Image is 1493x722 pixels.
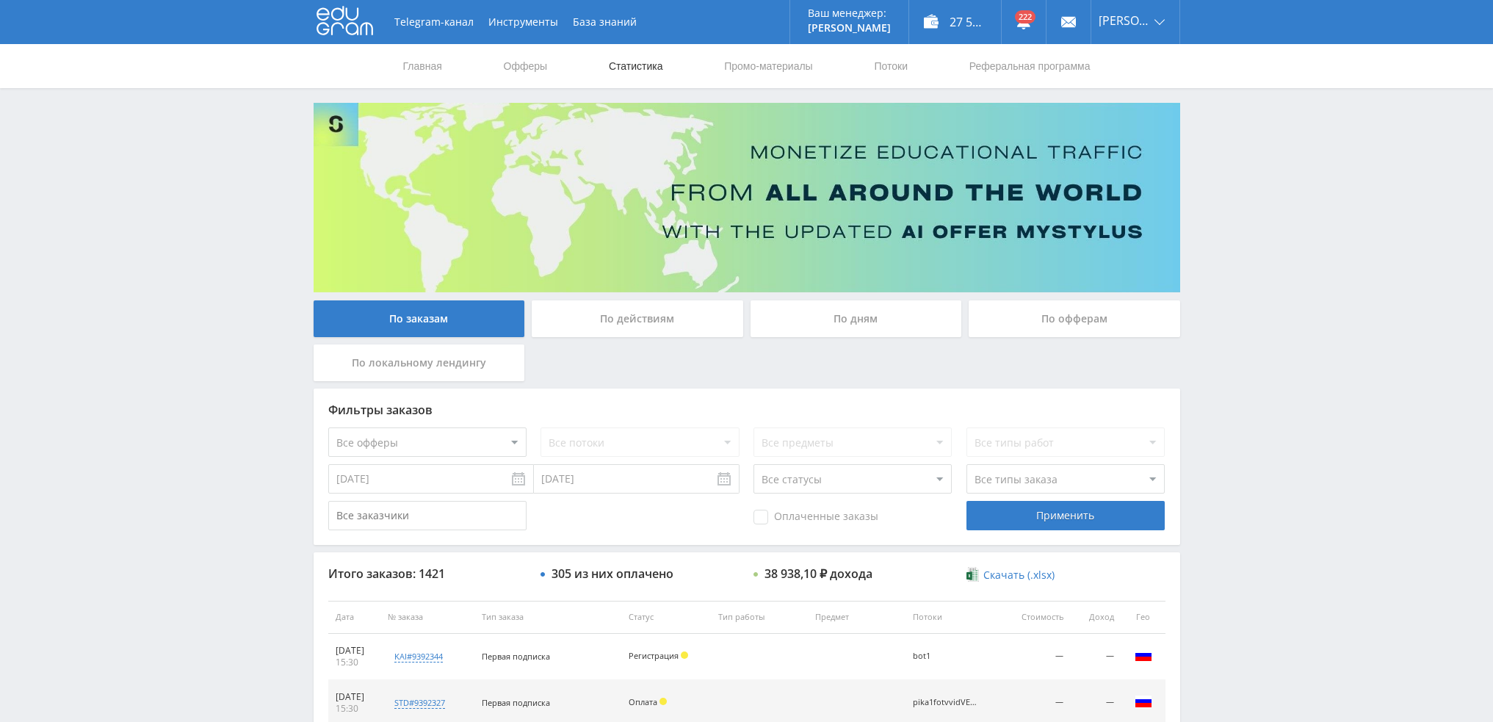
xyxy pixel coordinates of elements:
[808,22,891,34] p: [PERSON_NAME]
[336,657,373,668] div: 15:30
[1002,634,1071,680] td: —
[1135,693,1152,710] img: rus.png
[394,697,445,709] div: std#9392327
[753,510,878,524] span: Оплаченные заказы
[532,300,743,337] div: По действиям
[314,344,525,381] div: По локальному лендингу
[380,601,475,634] th: № заказа
[711,601,808,634] th: Тип работы
[314,300,525,337] div: По заказам
[764,567,872,580] div: 38 938,10 ₽ дохода
[966,501,1165,530] div: Применить
[913,651,979,661] div: bot1
[1135,646,1152,664] img: rus.png
[482,697,550,708] span: Первая подписка
[402,44,444,88] a: Главная
[328,567,527,580] div: Итого заказов: 1421
[751,300,962,337] div: По дням
[482,651,550,662] span: Первая подписка
[328,601,380,634] th: Дата
[629,650,679,661] span: Регистрация
[314,103,1180,292] img: Banner
[502,44,549,88] a: Офферы
[1121,601,1165,634] th: Гео
[983,569,1055,581] span: Скачать (.xlsx)
[1099,15,1150,26] span: [PERSON_NAME]
[872,44,909,88] a: Потоки
[1002,601,1071,634] th: Стоимость
[328,501,527,530] input: Все заказчики
[621,601,711,634] th: Статус
[905,601,1002,634] th: Потоки
[808,7,891,19] p: Ваш менеджер:
[723,44,814,88] a: Промо-материалы
[659,698,667,705] span: Холд
[474,601,621,634] th: Тип заказа
[552,567,673,580] div: 305 из них оплачено
[328,403,1165,416] div: Фильтры заказов
[808,601,905,634] th: Предмет
[336,645,373,657] div: [DATE]
[969,300,1180,337] div: По офферам
[629,696,657,707] span: Оплата
[1071,601,1121,634] th: Доход
[336,691,373,703] div: [DATE]
[966,567,979,582] img: xlsx
[968,44,1092,88] a: Реферальная программа
[607,44,665,88] a: Статистика
[394,651,443,663] div: kai#9392344
[1071,634,1121,680] td: —
[966,568,1055,582] a: Скачать (.xlsx)
[336,703,373,715] div: 15:30
[681,651,688,659] span: Холд
[913,698,979,707] div: pika1fotvvidVEO3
